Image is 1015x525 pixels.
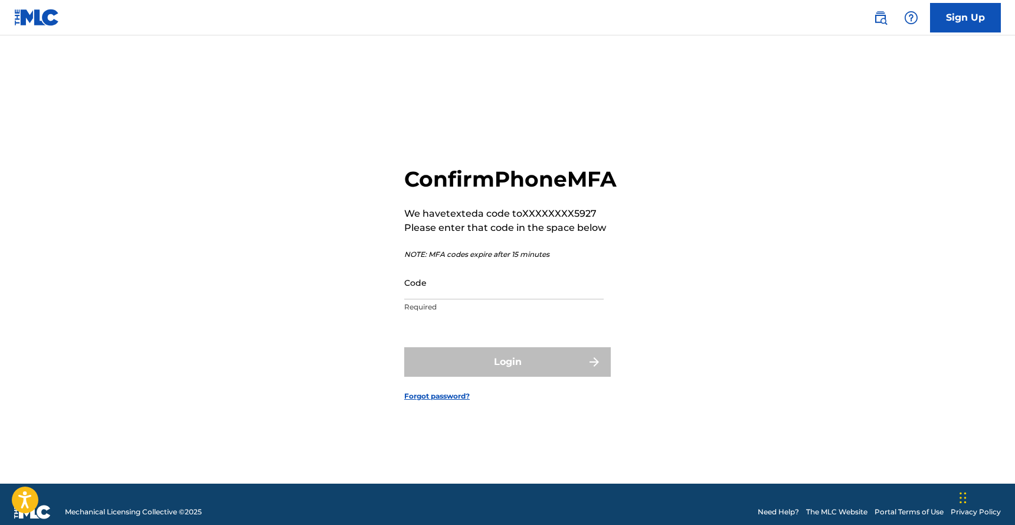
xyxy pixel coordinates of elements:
a: Portal Terms of Use [875,507,944,517]
iframe: Chat Widget [956,468,1015,525]
p: Please enter that code in the space below [404,221,617,235]
a: Need Help? [758,507,799,517]
div: Drag [960,480,967,516]
h2: Confirm Phone MFA [404,166,617,193]
a: Forgot password? [404,391,470,402]
span: Mechanical Licensing Collective © 2025 [65,507,202,517]
p: We have texted a code to XXXXXXXX5927 [404,207,617,221]
a: Public Search [869,6,892,30]
p: Required [404,302,604,312]
p: NOTE: MFA codes expire after 15 minutes [404,249,617,260]
img: help [904,11,918,25]
a: Sign Up [930,3,1001,32]
a: Privacy Policy [951,507,1001,517]
div: Help [899,6,923,30]
img: search [873,11,888,25]
a: The MLC Website [806,507,867,517]
img: MLC Logo [14,9,60,26]
img: logo [14,505,51,519]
